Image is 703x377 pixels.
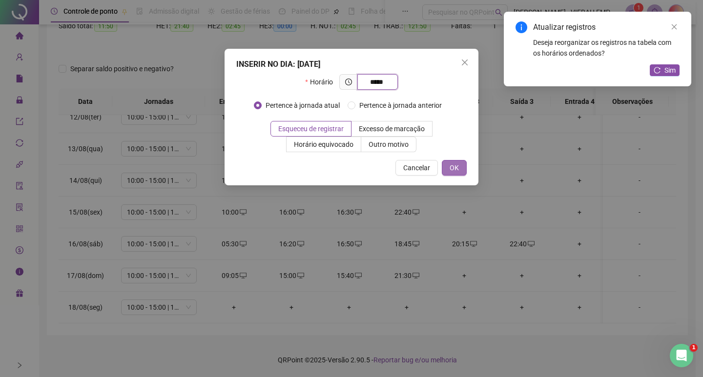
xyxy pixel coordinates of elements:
[650,64,680,76] button: Sim
[457,55,473,70] button: Close
[395,160,438,176] button: Cancelar
[671,23,678,30] span: close
[403,162,430,173] span: Cancelar
[442,160,467,176] button: OK
[278,125,344,133] span: Esqueceu de registrar
[669,21,680,32] a: Close
[262,100,344,111] span: Pertence à jornada atual
[690,344,698,352] span: 1
[305,74,339,90] label: Horário
[654,67,661,74] span: reload
[294,140,353,148] span: Horário equivocado
[355,100,446,111] span: Pertence à jornada anterior
[359,125,425,133] span: Excesso de marcação
[236,59,467,70] div: INSERIR NO DIA : [DATE]
[533,37,680,59] div: Deseja reorganizar os registros na tabela com os horários ordenados?
[533,21,680,33] div: Atualizar registros
[450,162,459,173] span: OK
[345,79,352,85] span: clock-circle
[369,140,409,148] span: Outro motivo
[461,59,469,66] span: close
[664,65,676,76] span: Sim
[670,344,693,367] iframe: Intercom live chat
[516,21,527,33] span: info-circle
